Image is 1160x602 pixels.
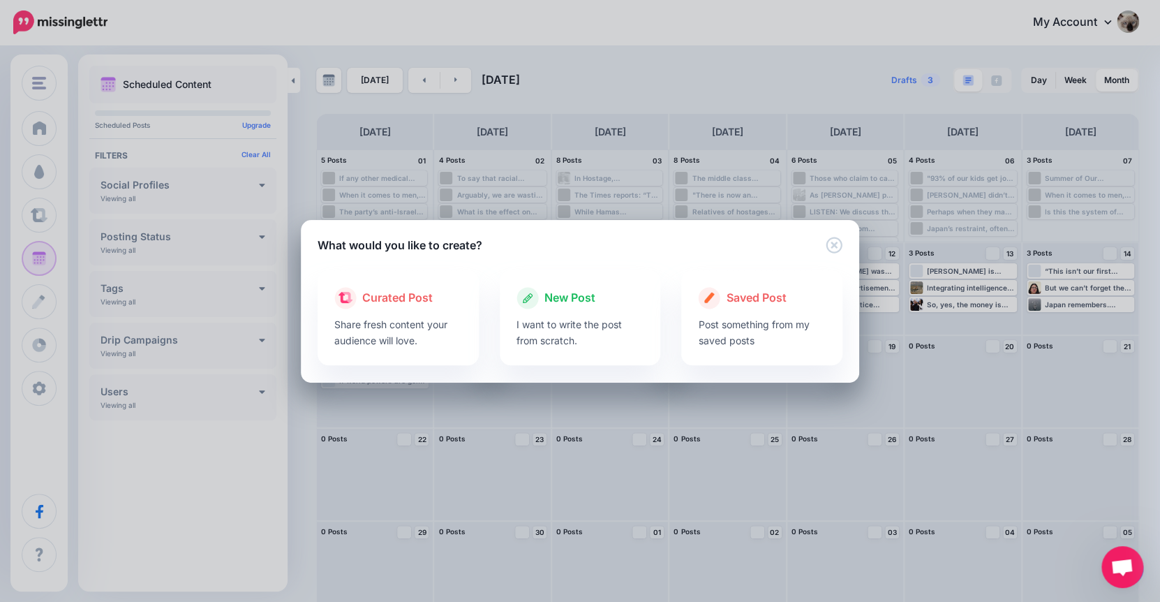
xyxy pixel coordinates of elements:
[339,292,352,303] img: curate.png
[516,316,644,348] p: I want to write the post from scratch.
[334,316,462,348] p: Share fresh content your audience will love.
[318,237,482,254] h5: What would you like to create?
[362,289,433,307] span: Curated Post
[726,289,786,307] span: Saved Post
[698,316,826,348] p: Post something from my saved posts
[704,292,715,303] img: create.png
[544,289,595,307] span: New Post
[826,237,842,254] button: Close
